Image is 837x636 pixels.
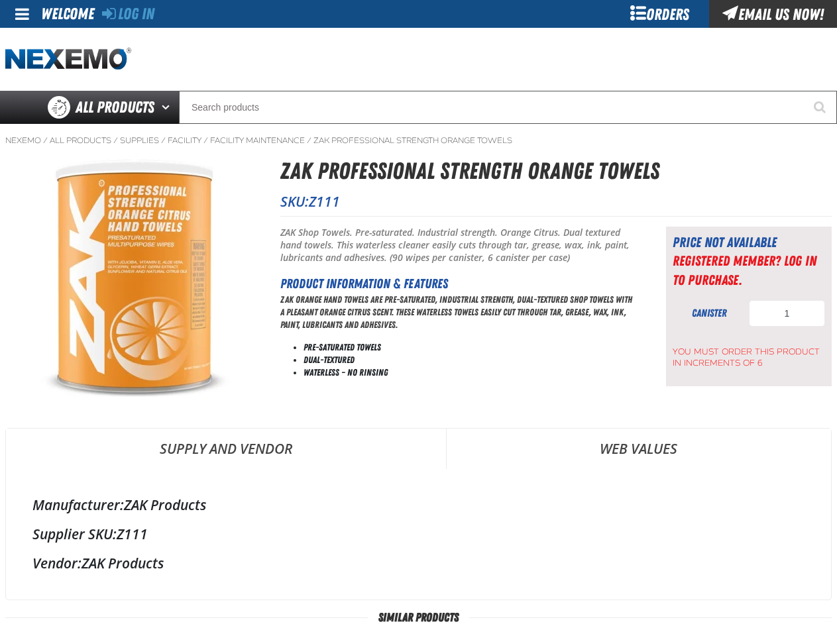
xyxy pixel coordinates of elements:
img: ZAK Professional Strength Orange Towels [6,154,256,404]
a: Log In [102,5,154,23]
label: Manufacturer: [32,496,124,514]
a: Web Values [447,429,832,468]
p: ZAK Orange Hand Towels are pre-saturated, industrial strength, dual-textured shop towels with a p... [280,293,633,331]
li: Waterless – No Rinsing [304,366,633,379]
span: / [113,135,118,146]
button: Open All Products pages [157,91,179,124]
span: / [307,135,311,146]
li: Dual-Textured [304,354,633,366]
span: You must order this product in increments of 6 [673,340,825,369]
a: Registered Member? Log In to purchase. [673,252,816,288]
p: ZAK Shop Towels. Pre-saturated. Industrial strength. Orange Citrus. Dual textured hand towels. Th... [280,227,633,264]
span: / [161,135,166,146]
label: Vendor: [32,554,82,572]
button: Start Searching [804,91,837,124]
div: ZAK Products [32,496,805,514]
h1: ZAK Professional Strength Orange Towels [280,154,832,189]
span: / [203,135,208,146]
input: Search [179,91,837,124]
img: Nexemo logo [5,48,131,71]
span: / [43,135,48,146]
a: All Products [50,135,111,146]
a: ZAK Professional Strength Orange Towels [313,135,512,146]
a: Facility Maintenance [210,135,305,146]
span: Z111 [309,192,340,211]
a: Nexemo [5,135,41,146]
span: Similar Products [368,611,469,624]
h2: Product Information & Features [280,274,633,293]
input: Product Quantity [749,300,825,327]
a: Facility [168,135,201,146]
div: Z111 [32,525,805,543]
a: Supplies [120,135,159,146]
a: Home [5,48,131,71]
li: Pre-saturated Towels [304,341,633,354]
div: canister [673,306,746,321]
a: Supply and Vendor [6,429,446,468]
p: SKU: [280,192,832,211]
div: Price not available [673,233,825,252]
span: All Products [76,95,154,119]
label: Supplier SKU: [32,525,117,543]
div: ZAK Products [32,554,805,572]
nav: Breadcrumbs [5,135,832,146]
